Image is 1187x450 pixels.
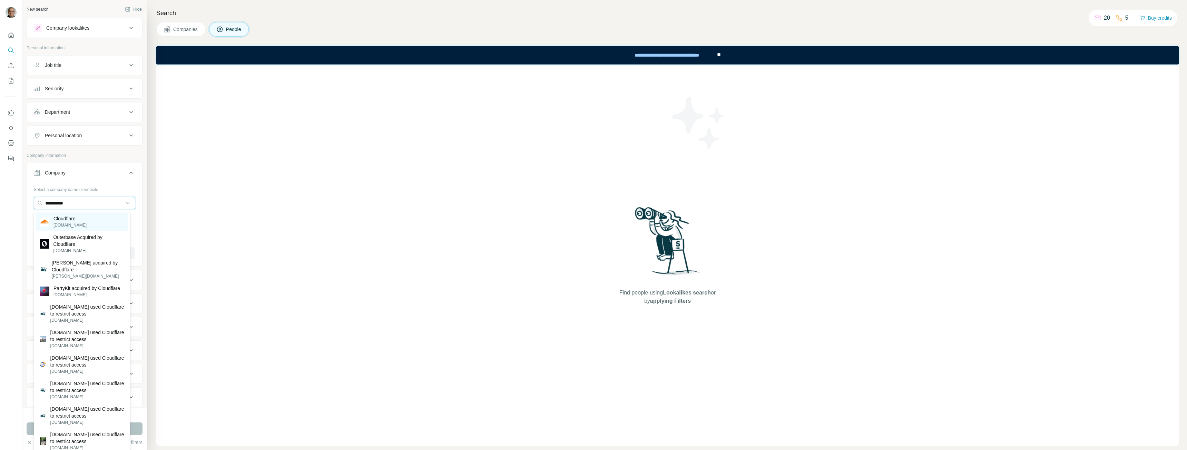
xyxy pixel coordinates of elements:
img: glass-to-metal.com used Cloudflare to restrict access [40,412,46,419]
button: Keywords [27,389,142,406]
img: Outerbase Acquired by Cloudflare [40,239,49,248]
iframe: Banner [156,46,1179,64]
button: Seniority [27,80,142,97]
span: Find people using or by [612,289,723,305]
p: [DOMAIN_NAME] [50,368,124,374]
div: Department [45,109,70,116]
div: Company [45,169,66,176]
button: Employees (size) [27,342,142,359]
button: Technologies [27,366,142,382]
div: Seniority [45,85,63,92]
p: [DOMAIN_NAME] used Cloudflare to restrict access [50,406,124,419]
button: Department [27,104,142,120]
p: PartyKit acquired by Cloudflare [53,285,120,292]
p: [DOMAIN_NAME] [50,394,124,400]
span: Companies [173,26,198,33]
img: uae29.com used Cloudflare to restrict access [40,336,46,342]
p: [DOMAIN_NAME] [50,317,124,323]
p: [DOMAIN_NAME] used Cloudflare to restrict access [50,431,124,445]
div: Company lookalikes [46,24,89,31]
p: 20 [1104,14,1110,22]
p: Outerbase Acquired by Cloudflare [53,234,124,248]
div: Job title [45,62,61,69]
p: Cloudflare [53,215,87,222]
p: [DOMAIN_NAME] [53,292,120,298]
p: Personal information [27,45,143,51]
img: virginoff.co.uk used Cloudflare to restrict access [40,387,46,393]
p: [DOMAIN_NAME] [50,343,124,349]
p: [DOMAIN_NAME] used Cloudflare to restrict access [50,354,124,368]
button: Feedback [6,152,17,164]
button: HQ location [27,295,142,312]
img: Avatar [6,7,17,18]
span: applying Filters [650,298,691,304]
p: [DOMAIN_NAME] used Cloudflare to restrict access [50,303,124,317]
button: Clear [27,439,46,446]
p: [DOMAIN_NAME] [53,222,87,228]
button: Buy credits [1140,13,1172,23]
p: [DOMAIN_NAME] [53,248,124,254]
button: Enrich CSV [6,59,17,72]
button: Search [6,44,17,57]
span: People [226,26,242,33]
button: Use Surfe on LinkedIn [6,107,17,119]
img: vision.com.hk used Cloudflare to restrict access [40,310,46,317]
button: Company lookalikes [27,20,142,36]
div: Personal location [45,132,82,139]
p: [DOMAIN_NAME] [50,419,124,426]
p: [PERSON_NAME] acquired by Cloudflare [52,259,124,273]
p: [DOMAIN_NAME] used Cloudflare to restrict access [50,380,124,394]
img: saurabhgandhe.com used Cloudflare to restrict access [40,437,46,446]
p: [DOMAIN_NAME] used Cloudflare to restrict access [50,329,124,343]
img: PartyKit acquired by Cloudflare [40,287,49,296]
button: Annual revenue ($) [27,319,142,335]
img: aemlinc.com used Cloudflare to restrict access [40,361,46,368]
button: Job title [27,57,142,73]
button: Personal location [27,127,142,144]
button: Company [27,164,142,184]
div: New search [27,6,48,12]
img: Arroyo acquired by Cloudflare [40,266,48,273]
button: Use Surfe API [6,122,17,134]
button: Hide [120,4,147,14]
p: 5 [1125,14,1128,22]
img: Cloudflare [40,217,49,227]
button: Dashboard [6,137,17,149]
h4: Search [156,8,1179,18]
img: Surfe Illustration - Stars [668,92,730,154]
button: My lists [6,74,17,87]
p: Company information [27,152,143,159]
div: Select a company name or website [34,184,135,193]
button: Industry [27,272,142,288]
p: [PERSON_NAME][DOMAIN_NAME] [52,273,124,279]
img: Surfe Illustration - Woman searching with binoculars [632,205,704,282]
button: Quick start [6,29,17,41]
span: Lookalikes search [663,290,711,296]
